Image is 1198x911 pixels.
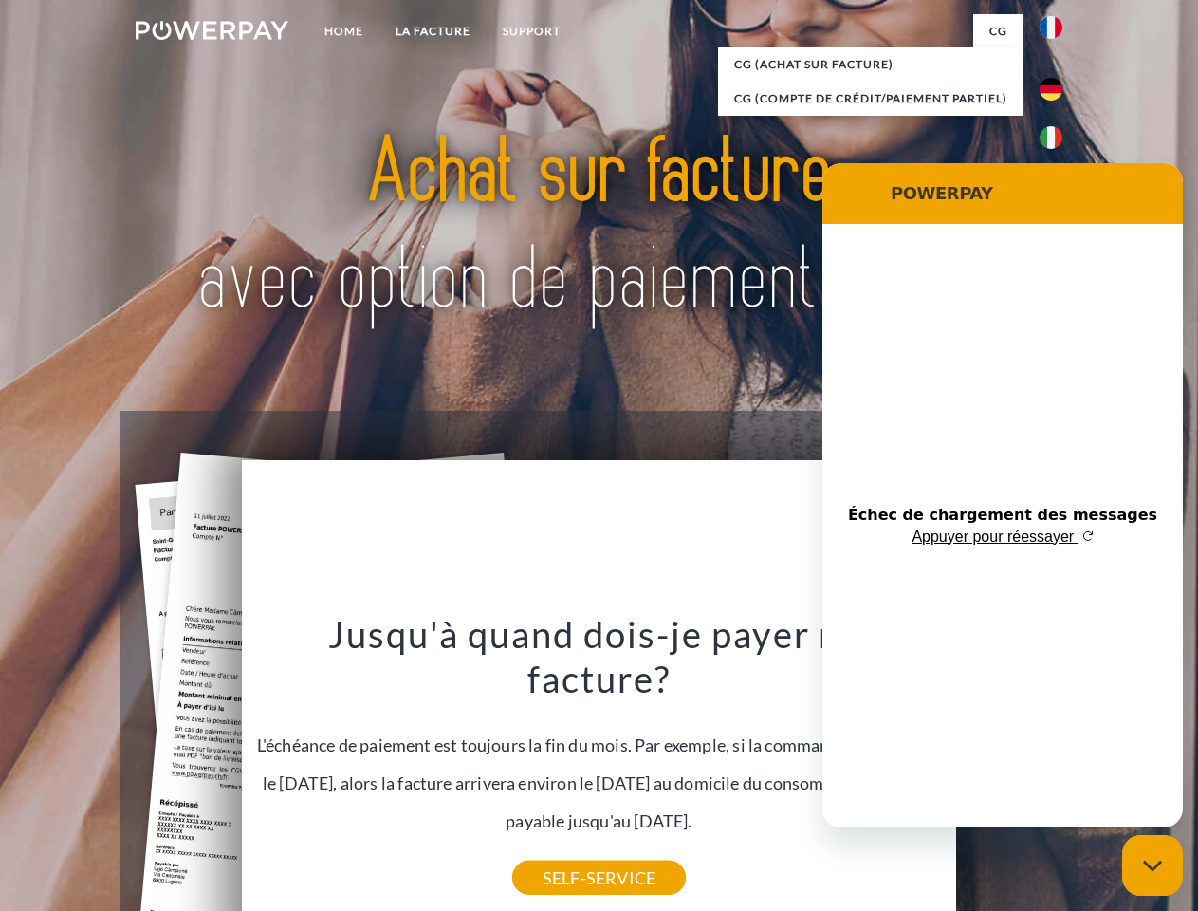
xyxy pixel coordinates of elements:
[308,14,379,48] a: Home
[1122,835,1183,896] iframe: Bouton de lancement de la fenêtre de messagerie
[487,14,577,48] a: Support
[1040,78,1062,101] img: de
[822,163,1183,827] iframe: Fenêtre de messagerie
[136,21,288,40] img: logo-powerpay-white.svg
[379,14,487,48] a: LA FACTURE
[253,611,946,878] div: L'échéance de paiement est toujours la fin du mois. Par exemple, si la commande a été passée le [...
[181,91,1017,363] img: title-powerpay_fr.svg
[973,14,1023,48] a: CG
[1040,126,1062,149] img: it
[253,611,946,702] h3: Jusqu'à quand dois-je payer ma facture?
[1040,16,1062,39] img: fr
[512,861,686,895] a: SELF-SERVICE
[718,82,1023,116] a: CG (Compte de crédit/paiement partiel)
[718,47,1023,82] a: CG (achat sur facture)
